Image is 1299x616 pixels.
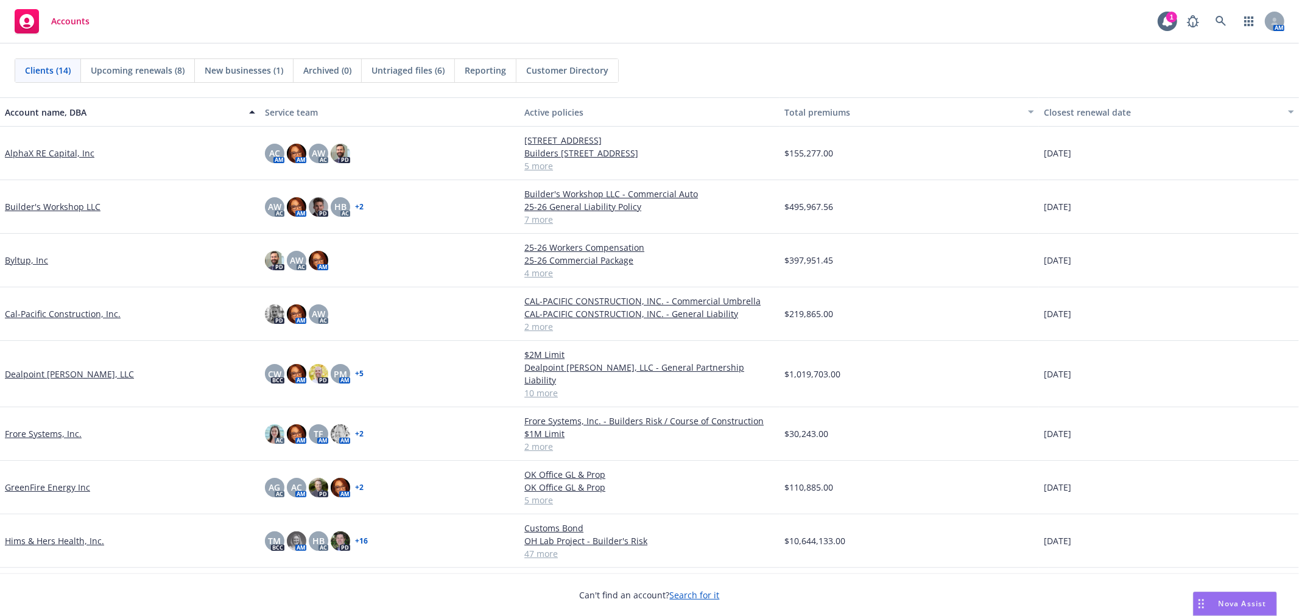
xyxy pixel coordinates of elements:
a: OK Office GL & Prop [524,468,775,481]
a: Search [1209,9,1233,33]
button: Closest renewal date [1039,97,1299,127]
a: CAL-PACIFIC CONSTRUCTION, INC. - General Liability [524,307,775,320]
a: Cal-Pacific Construction, Inc. [5,307,121,320]
span: [DATE] [1044,254,1071,267]
a: Accounts [10,4,94,38]
div: Total premiums [784,106,1021,119]
span: New businesses (1) [205,64,283,77]
a: 25-26 Commercial Package [524,254,775,267]
img: photo [265,304,284,324]
img: photo [287,424,306,444]
span: $110,885.00 [784,481,833,494]
div: Closest renewal date [1044,106,1281,119]
span: [DATE] [1044,200,1071,213]
img: photo [287,304,306,324]
a: 5 more [524,494,775,506]
span: [DATE] [1044,147,1071,159]
a: Builder's Workshop LLC [5,200,100,213]
img: photo [287,144,306,163]
span: [DATE] [1044,427,1071,440]
span: [DATE] [1044,368,1071,380]
a: GreenFire Energy Inc [5,481,90,494]
a: [STREET_ADDRESS] [524,134,775,147]
span: AC [269,147,280,159]
a: 10 more [524,387,775,399]
span: Clients (14) [25,64,71,77]
span: $155,277.00 [784,147,833,159]
span: PM [334,368,347,380]
span: AC [291,481,302,494]
a: $2M Limit [524,348,775,361]
img: photo [331,478,350,497]
span: AW [312,307,325,320]
span: $1,019,703.00 [784,368,840,380]
a: + 16 [355,537,368,545]
a: OH Lab Project - Builder's Risk [524,534,775,547]
span: TM [268,534,281,547]
span: $10,644,133.00 [784,534,845,547]
img: photo [309,364,328,383]
img: photo [331,531,350,551]
a: Hims & Hers Health, Inc. [5,534,104,547]
span: [DATE] [1044,307,1071,320]
span: $495,967.56 [784,200,833,213]
button: Service team [260,97,520,127]
button: Total premiums [780,97,1040,127]
img: photo [309,251,328,270]
span: CW [268,368,281,380]
img: photo [309,197,328,217]
img: photo [287,197,306,217]
span: Accounts [51,16,90,26]
div: Account name, DBA [5,106,242,119]
img: photo [309,478,328,497]
span: TF [314,427,323,440]
a: + 2 [355,484,364,491]
a: 25-26 General Liability Policy [524,200,775,213]
span: AW [290,254,303,267]
span: AW [312,147,325,159]
span: $397,951.45 [784,254,833,267]
img: photo [331,424,350,444]
a: + 2 [355,203,364,211]
a: Frore Systems, Inc. [5,427,82,440]
span: HB [312,534,325,547]
span: [DATE] [1044,481,1071,494]
div: 1 [1166,12,1177,23]
a: Search for it [670,589,720,601]
a: Report a Bug [1181,9,1205,33]
span: Reporting [465,64,506,77]
a: 47 more [524,547,775,560]
span: AG [269,481,280,494]
span: [DATE] [1044,534,1071,547]
img: photo [287,364,306,383]
a: CAL-PACIFIC CONSTRUCTION, INC. - Commercial Umbrella [524,295,775,307]
a: Dealpoint [PERSON_NAME], LLC [5,368,134,380]
span: HB [334,200,347,213]
a: Customs Bond [524,522,775,534]
span: Archived (0) [303,64,351,77]
a: 2 more [524,320,775,333]
a: Switch app [1237,9,1261,33]
span: Upcoming renewals (8) [91,64,185,77]
a: Byltup, Inc [5,254,48,267]
div: Active policies [524,106,775,119]
button: Active policies [519,97,780,127]
span: Can't find an account? [580,589,720,601]
a: 2 more [524,440,775,453]
a: 4 more [524,267,775,279]
a: + 5 [355,370,364,377]
span: $219,865.00 [784,307,833,320]
a: 25-26 Workers Compensation [524,241,775,254]
img: photo [331,144,350,163]
span: AW [268,200,281,213]
a: Builders [STREET_ADDRESS] [524,147,775,159]
a: 7 more [524,213,775,226]
img: photo [265,424,284,444]
span: Untriaged files (6) [371,64,445,77]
